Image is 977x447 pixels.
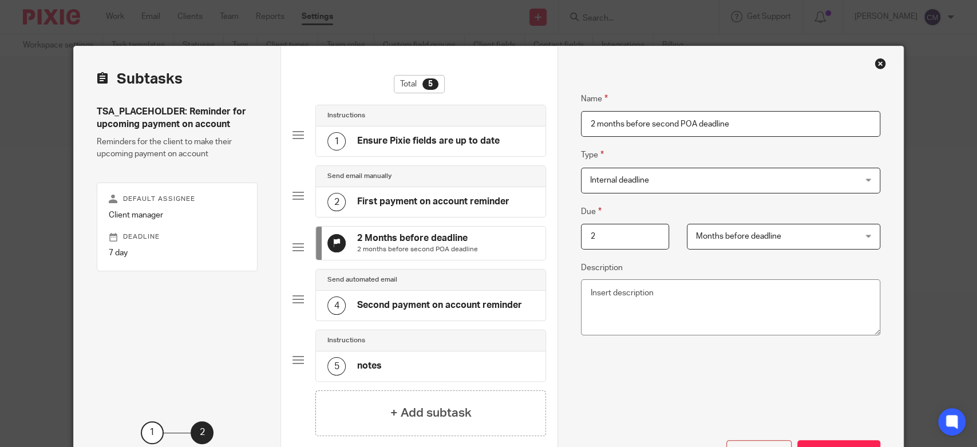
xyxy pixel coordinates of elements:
label: Type [581,148,604,161]
p: Deadline [109,232,246,242]
p: Default assignee [109,195,246,204]
label: Name [581,92,608,105]
p: Client manager [109,209,246,221]
h2: Subtasks [97,69,183,89]
div: Close this dialog window [875,58,886,69]
h4: + Add subtask [390,404,472,422]
div: 5 [422,78,438,90]
div: 1 [327,132,346,151]
p: 7 day [109,247,246,259]
div: 2 [191,421,213,444]
h4: Instructions [327,336,365,345]
span: Internal deadline [590,176,649,184]
div: 2 [327,193,346,211]
div: 5 [327,357,346,375]
label: Due [581,205,602,218]
p: Reminders for the client to make their upcoming payment on account [97,136,258,160]
h4: Send automated email [327,275,397,284]
h4: First payment on account reminder [357,196,509,208]
h4: TSA_PLACEHOLDER: Reminder for upcoming payment on account [97,106,258,130]
h4: Send email manually [327,172,391,181]
label: Description [581,262,623,274]
h4: 2 Months before deadline [357,232,478,244]
h4: notes [357,360,382,372]
span: Months before deadline [696,232,781,240]
h4: Second payment on account reminder [357,299,522,311]
p: 2 months before second POA deadline [357,245,478,254]
h4: Instructions [327,111,365,120]
div: Total [394,75,445,93]
div: 1 [141,421,164,444]
h4: Ensure Pixie fields are up to date [357,135,500,147]
div: 4 [327,296,346,315]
